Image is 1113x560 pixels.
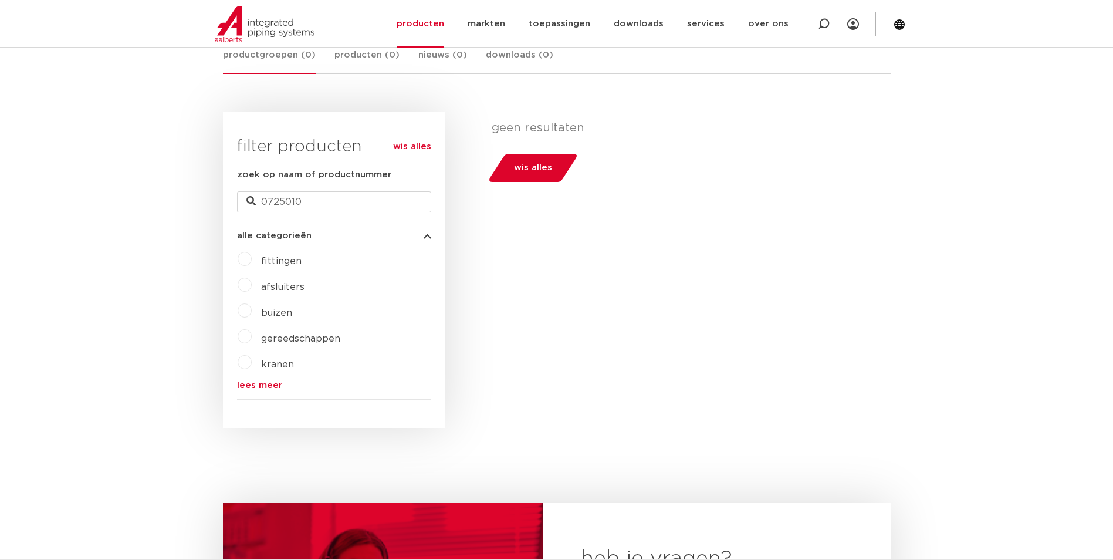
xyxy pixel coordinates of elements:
[261,334,340,343] a: gereedschappen
[492,121,882,135] p: geen resultaten
[237,168,391,182] label: zoek op naam of productnummer
[237,135,431,158] h3: filter producten
[237,191,431,212] input: zoeken
[418,48,467,73] a: nieuws (0)
[261,282,305,292] a: afsluiters
[237,381,431,390] a: lees meer
[393,140,431,154] a: wis alles
[261,360,294,369] a: kranen
[261,308,292,318] a: buizen
[334,48,400,73] a: producten (0)
[486,48,553,73] a: downloads (0)
[237,231,431,240] button: alle categorieën
[261,257,302,266] a: fittingen
[223,48,316,74] a: productgroepen (0)
[237,231,312,240] span: alle categorieën
[514,158,552,177] span: wis alles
